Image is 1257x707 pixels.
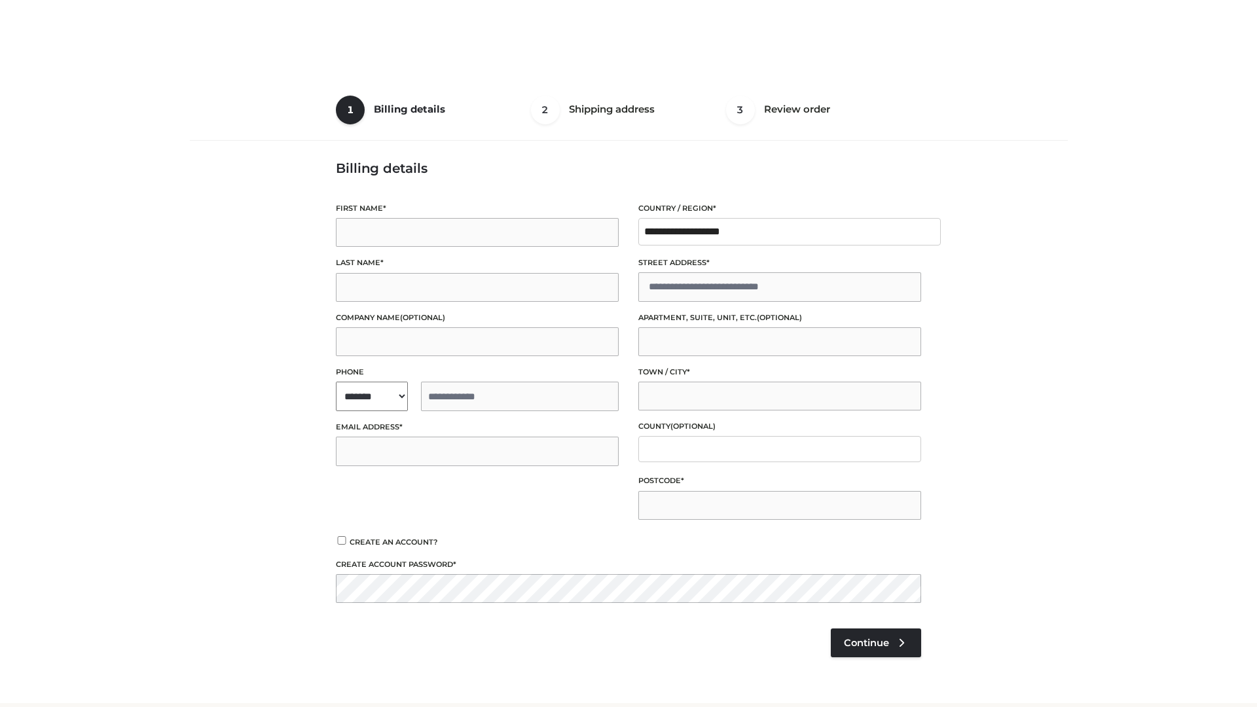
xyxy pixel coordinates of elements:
span: Review order [764,103,830,115]
span: 1 [336,96,365,124]
label: Country / Region [638,202,921,215]
label: Postcode [638,475,921,487]
label: First name [336,202,619,215]
span: 3 [726,96,755,124]
a: Continue [831,628,921,657]
input: Create an account? [336,536,348,545]
span: Billing details [374,103,445,115]
label: Email address [336,421,619,433]
label: Company name [336,312,619,324]
label: County [638,420,921,433]
label: Town / City [638,366,921,378]
label: Last name [336,257,619,269]
h3: Billing details [336,160,921,176]
label: Create account password [336,558,921,571]
span: Shipping address [569,103,655,115]
label: Apartment, suite, unit, etc. [638,312,921,324]
label: Street address [638,257,921,269]
span: (optional) [400,313,445,322]
span: 2 [531,96,560,124]
span: Create an account? [350,537,438,547]
span: Continue [844,637,889,649]
span: (optional) [670,422,716,431]
label: Phone [336,366,619,378]
span: (optional) [757,313,802,322]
